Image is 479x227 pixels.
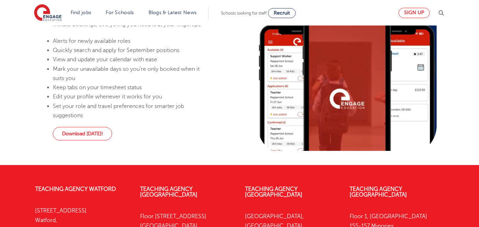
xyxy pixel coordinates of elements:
[53,101,211,120] li: Set your role and travel preferences for smarter job suggestions
[53,55,211,64] li: View and update your calendar with ease
[399,8,430,18] a: Sign up
[53,83,211,92] li: Keep tabs on your timesheet status
[53,36,211,45] li: Alerts for newly available roles
[245,186,302,198] a: Teaching Agency [GEOGRAPHIC_DATA]
[268,8,296,18] a: Recruit
[53,92,211,101] li: Edit your profile whenever it works for you
[35,186,116,192] a: Teaching Agency Watford
[53,46,211,55] li: Quickly search and apply for September positions
[140,186,197,198] a: Teaching Agency [GEOGRAPHIC_DATA]
[106,10,134,15] a: For Schools
[274,10,290,16] span: Recruit
[34,4,62,22] img: Engage Education
[221,11,267,16] span: Schools looking for staff
[53,64,211,83] li: Mark your unavailable days so you’re only booked when it suits you
[350,186,407,198] a: Teaching Agency [GEOGRAPHIC_DATA]
[71,10,91,15] a: Find jobs
[53,127,112,141] a: Download [DATE]!
[149,10,197,15] a: Blogs & Latest News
